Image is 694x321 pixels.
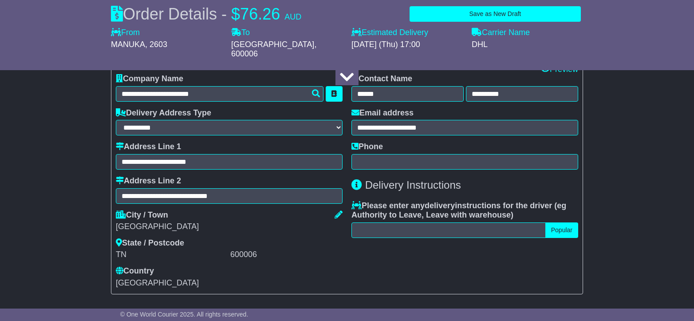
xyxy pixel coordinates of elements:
span: , 600006 [231,40,316,59]
span: MANUKA [111,40,145,49]
label: State / Postcode [116,238,184,248]
div: Order Details - [111,4,301,24]
span: $ [231,5,240,23]
label: Estimated Delivery [351,28,463,38]
label: To [231,28,250,38]
span: [GEOGRAPHIC_DATA] [231,40,314,49]
label: Address Line 1 [116,142,181,152]
span: delivery [425,201,455,210]
span: 76.26 [240,5,280,23]
div: [GEOGRAPHIC_DATA] [116,222,343,232]
button: Popular [545,222,578,238]
label: Phone [351,142,383,152]
span: © One World Courier 2025. All rights reserved. [120,311,248,318]
label: From [111,28,140,38]
label: Delivery Address Type [116,108,211,118]
span: Delivery Instructions [365,179,461,191]
label: Address Line 2 [116,176,181,186]
div: TN [116,250,228,260]
label: Country [116,266,154,276]
span: , 2603 [145,40,167,49]
div: [DATE] (Thu) 17:00 [351,40,463,50]
button: Save as New Draft [410,6,581,22]
label: Email address [351,108,414,118]
label: Carrier Name [472,28,530,38]
span: [GEOGRAPHIC_DATA] [116,278,199,287]
label: Company Name [116,74,183,84]
div: DHL [472,40,583,50]
div: 600006 [230,250,343,260]
span: AUD [284,12,301,21]
span: eg Authority to Leave, Leave with warehouse [351,201,566,220]
label: City / Town [116,210,168,220]
label: Please enter any instructions for the driver ( ) [351,201,578,220]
